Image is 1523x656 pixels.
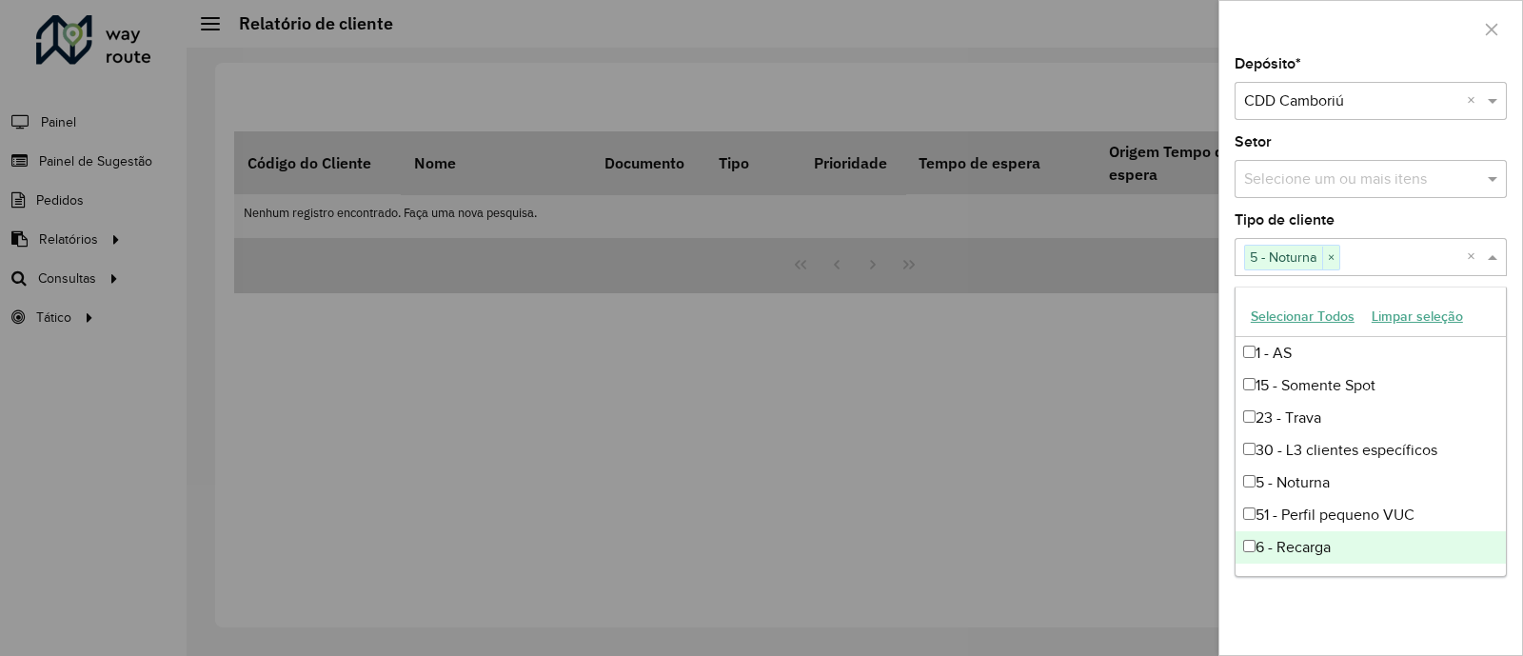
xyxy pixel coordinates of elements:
span: × [1322,247,1339,269]
label: Setor [1235,130,1272,153]
div: 30 - L3 clientes específicos [1236,434,1506,467]
label: Tipo de cliente [1235,209,1335,231]
div: 23 - Trava [1236,402,1506,434]
div: 15 - Somente Spot [1236,369,1506,402]
span: Clear all [1467,246,1483,268]
button: Selecionar Todos [1242,302,1363,331]
div: 51 - Perfil pequeno VUC [1236,499,1506,531]
button: Limpar seleção [1363,302,1472,331]
div: 6 - Recarga [1236,531,1506,564]
div: 700 - Shopping [1236,564,1506,596]
div: 1 - AS [1236,337,1506,369]
label: Depósito [1235,52,1301,75]
div: 5 - Noturna [1236,467,1506,499]
span: Clear all [1467,89,1483,112]
ng-dropdown-panel: Options list [1235,287,1507,577]
span: 5 - Noturna [1245,246,1322,268]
